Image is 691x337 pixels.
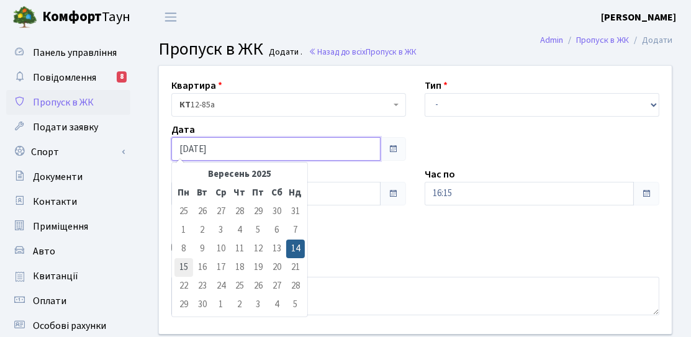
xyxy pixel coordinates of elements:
span: Пропуск в ЖК [158,37,263,61]
b: Комфорт [42,7,102,27]
td: 17 [212,258,230,277]
td: 15 [174,258,193,277]
th: Пн [174,184,193,202]
span: Панель управління [33,46,117,60]
td: 8 [174,240,193,258]
td: 12 [249,240,268,258]
td: 22 [174,277,193,295]
button: Переключити навігацію [155,7,186,27]
a: Контакти [6,189,130,214]
span: Пропуск в ЖК [366,46,417,58]
a: Повідомлення8 [6,65,130,90]
td: 2 [193,221,212,240]
img: logo.png [12,5,37,30]
th: Чт [230,184,249,202]
th: Вт [193,184,212,202]
b: КТ [179,99,191,111]
td: 11 [230,240,249,258]
td: 26 [193,202,212,221]
a: Авто [6,239,130,264]
a: Панель управління [6,40,130,65]
td: 3 [212,221,230,240]
td: 16 [193,258,212,277]
th: Вересень 2025 [193,165,286,184]
td: 7 [286,221,305,240]
td: 5 [286,295,305,314]
td: 24 [212,277,230,295]
label: Дата [171,122,195,137]
td: 29 [174,295,193,314]
a: Квитанції [6,264,130,289]
td: 6 [268,221,286,240]
td: 28 [230,202,249,221]
td: 25 [174,202,193,221]
td: 3 [249,295,268,314]
th: Пт [249,184,268,202]
span: <b>КТ</b>&nbsp;&nbsp;&nbsp;&nbsp;12-85а [171,93,406,117]
a: Назад до всіхПропуск в ЖК [309,46,417,58]
td: 13 [268,240,286,258]
label: Квартира [171,78,222,93]
td: 27 [212,202,230,221]
td: 20 [268,258,286,277]
th: Сб [268,184,286,202]
a: Подати заявку [6,115,130,140]
a: [PERSON_NAME] [601,10,676,25]
td: 1 [212,295,230,314]
div: 8 [117,71,127,83]
td: 21 [286,258,305,277]
span: Приміщення [33,220,88,233]
a: Документи [6,164,130,189]
span: Повідомлення [33,71,96,84]
td: 27 [268,277,286,295]
nav: breadcrumb [522,27,691,53]
td: 30 [268,202,286,221]
a: Спорт [6,140,130,164]
span: Контакти [33,195,77,209]
span: Пропуск в ЖК [33,96,94,109]
span: Авто [33,245,55,258]
span: Документи [33,170,83,184]
td: 1 [174,221,193,240]
label: Тип [425,78,448,93]
td: 9 [193,240,212,258]
label: Час по [425,167,455,182]
a: Приміщення [6,214,130,239]
b: [PERSON_NAME] [601,11,676,24]
a: Admin [540,34,563,47]
span: Оплати [33,294,66,308]
td: 5 [249,221,268,240]
li: Додати [629,34,672,47]
td: 18 [230,258,249,277]
span: Таун [42,7,130,28]
a: Пропуск в ЖК [6,90,130,115]
span: Квитанції [33,269,78,283]
span: Подати заявку [33,120,98,134]
a: Пропуск в ЖК [576,34,629,47]
td: 4 [230,221,249,240]
td: 23 [193,277,212,295]
td: 25 [230,277,249,295]
td: 19 [249,258,268,277]
th: Нд [286,184,305,202]
td: 4 [268,295,286,314]
span: <b>КТ</b>&nbsp;&nbsp;&nbsp;&nbsp;12-85а [179,99,391,111]
small: Додати . [267,47,303,58]
td: 26 [249,277,268,295]
td: 10 [212,240,230,258]
td: 30 [193,295,212,314]
td: 2 [230,295,249,314]
td: 28 [286,277,305,295]
a: Оплати [6,289,130,313]
td: 31 [286,202,305,221]
td: 14 [286,240,305,258]
th: Ср [212,184,230,202]
td: 29 [249,202,268,221]
span: Особові рахунки [33,319,106,333]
